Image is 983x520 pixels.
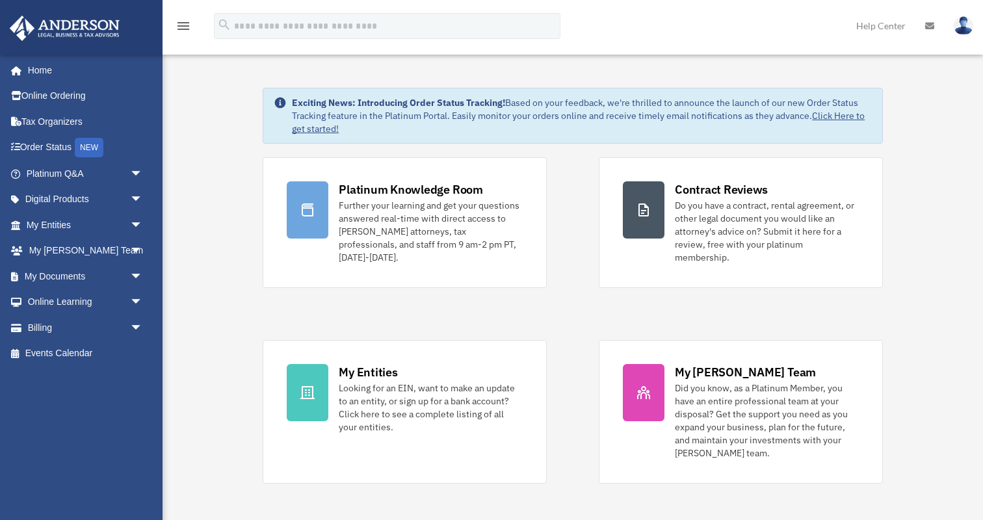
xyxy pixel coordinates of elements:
[130,238,156,265] span: arrow_drop_down
[75,138,103,157] div: NEW
[292,96,872,135] div: Based on your feedback, we're thrilled to announce the launch of our new Order Status Tracking fe...
[130,263,156,290] span: arrow_drop_down
[954,16,973,35] img: User Pic
[9,161,163,187] a: Platinum Q&Aarrow_drop_down
[339,181,483,198] div: Platinum Knowledge Room
[6,16,124,41] img: Anderson Advisors Platinum Portal
[9,238,163,264] a: My [PERSON_NAME] Teamarrow_drop_down
[9,83,163,109] a: Online Ordering
[339,364,397,380] div: My Entities
[130,315,156,341] span: arrow_drop_down
[9,109,163,135] a: Tax Organizers
[130,212,156,239] span: arrow_drop_down
[9,187,163,213] a: Digital Productsarrow_drop_down
[675,199,859,264] div: Do you have a contract, rental agreement, or other legal document you would like an attorney's ad...
[292,97,505,109] strong: Exciting News: Introducing Order Status Tracking!
[9,57,156,83] a: Home
[9,341,163,367] a: Events Calendar
[9,315,163,341] a: Billingarrow_drop_down
[675,382,859,460] div: Did you know, as a Platinum Member, you have an entire professional team at your disposal? Get th...
[599,157,883,288] a: Contract Reviews Do you have a contract, rental agreement, or other legal document you would like...
[176,23,191,34] a: menu
[339,199,523,264] div: Further your learning and get your questions answered real-time with direct access to [PERSON_NAM...
[217,18,231,32] i: search
[176,18,191,34] i: menu
[675,364,816,380] div: My [PERSON_NAME] Team
[263,157,547,288] a: Platinum Knowledge Room Further your learning and get your questions answered real-time with dire...
[130,161,156,187] span: arrow_drop_down
[9,263,163,289] a: My Documentsarrow_drop_down
[263,340,547,484] a: My Entities Looking for an EIN, want to make an update to an entity, or sign up for a bank accoun...
[339,382,523,434] div: Looking for an EIN, want to make an update to an entity, or sign up for a bank account? Click her...
[130,187,156,213] span: arrow_drop_down
[9,289,163,315] a: Online Learningarrow_drop_down
[130,289,156,316] span: arrow_drop_down
[292,110,865,135] a: Click Here to get started!
[9,135,163,161] a: Order StatusNEW
[675,181,768,198] div: Contract Reviews
[9,212,163,238] a: My Entitiesarrow_drop_down
[599,340,883,484] a: My [PERSON_NAME] Team Did you know, as a Platinum Member, you have an entire professional team at...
